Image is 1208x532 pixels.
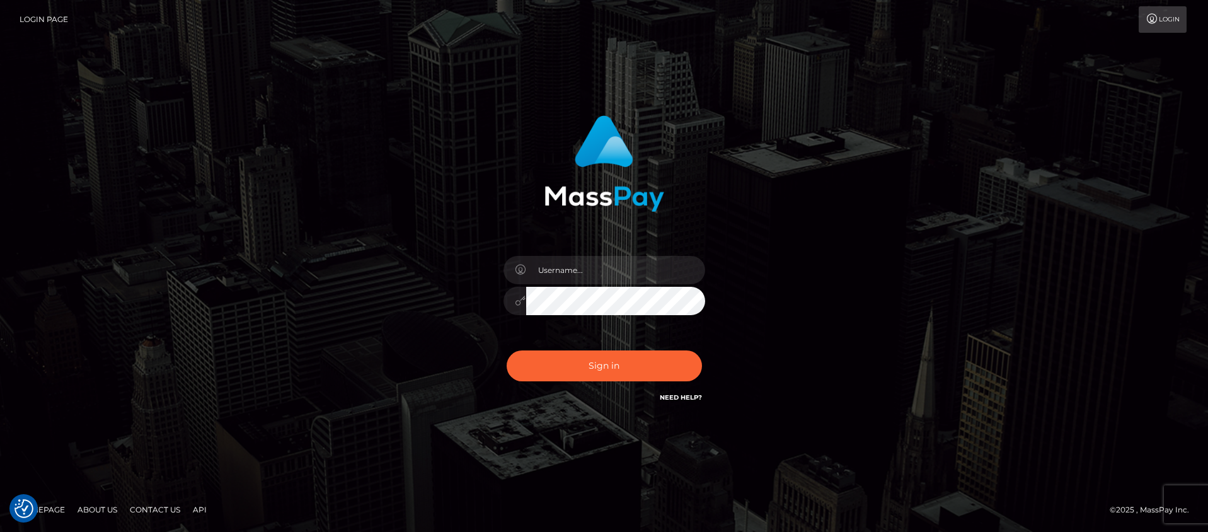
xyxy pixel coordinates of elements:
button: Consent Preferences [14,499,33,518]
button: Sign in [507,350,702,381]
a: Homepage [14,500,70,519]
a: Login [1139,6,1187,33]
a: API [188,500,212,519]
div: © 2025 , MassPay Inc. [1110,503,1199,517]
input: Username... [526,256,705,284]
a: Contact Us [125,500,185,519]
a: Need Help? [660,393,702,402]
a: About Us [72,500,122,519]
a: Login Page [20,6,68,33]
img: MassPay Login [544,115,664,212]
img: Revisit consent button [14,499,33,518]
